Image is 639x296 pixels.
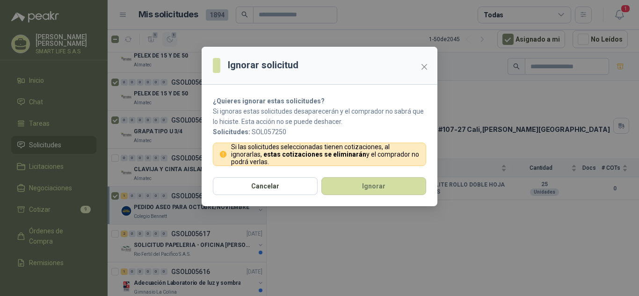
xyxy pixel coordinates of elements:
[213,127,426,137] p: SOL057250
[231,143,421,166] p: Si las solicitudes seleccionadas tienen cotizaciones, al ignorarlas, y el comprador no podrá verlas.
[417,59,432,74] button: Close
[421,63,428,71] span: close
[213,177,318,195] button: Cancelar
[213,128,250,136] b: Solicitudes:
[321,177,426,195] button: Ignorar
[263,151,366,158] strong: estas cotizaciones se eliminarán
[228,58,298,72] h3: Ignorar solicitud
[213,97,325,105] strong: ¿Quieres ignorar estas solicitudes?
[213,106,426,127] p: Si ignoras estas solicitudes desaparecerán y el comprador no sabrá que lo hiciste. Esta acción no...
